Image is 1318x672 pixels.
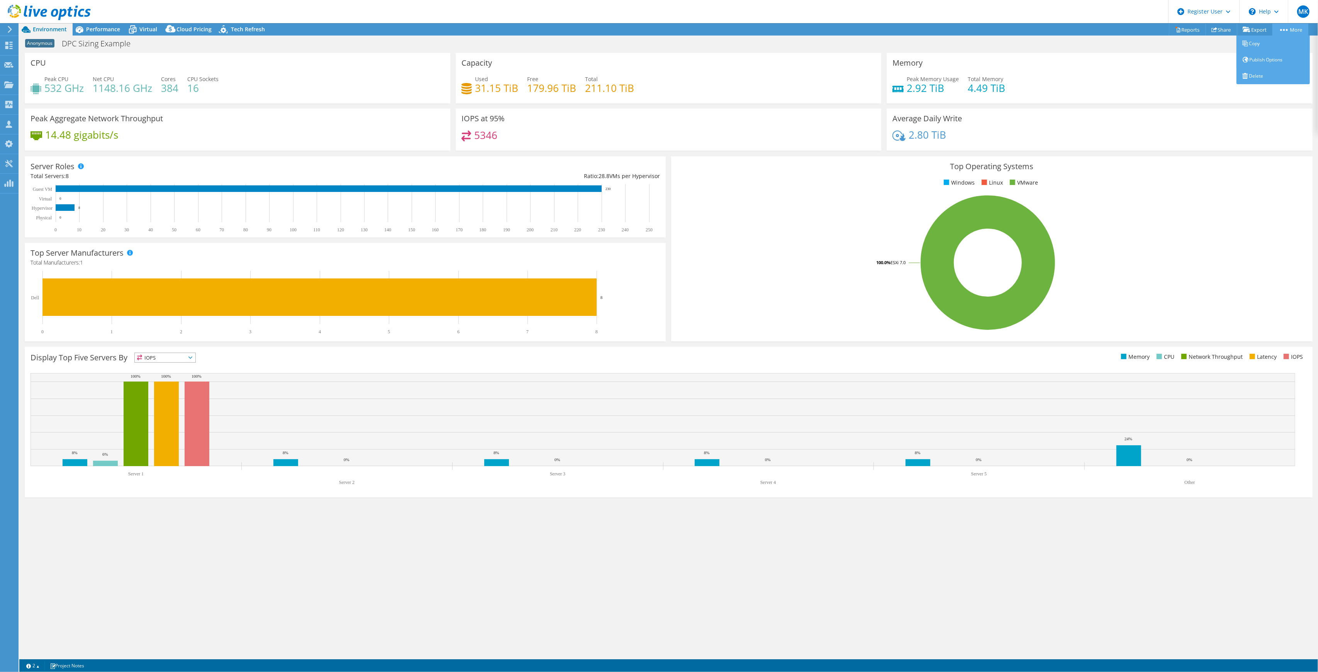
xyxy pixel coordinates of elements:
[58,39,142,48] h1: DPC Sizing Example
[503,227,510,232] text: 190
[1184,480,1195,485] text: Other
[1237,24,1273,36] a: Export
[891,260,906,265] tspan: ESXi 7.0
[44,75,68,83] span: Peak CPU
[148,227,153,232] text: 40
[646,227,653,232] text: 250
[585,75,598,83] span: Total
[942,178,975,187] li: Windows
[892,59,923,67] h3: Memory
[526,329,529,334] text: 7
[102,452,108,456] text: 6%
[93,75,114,83] span: Net CPU
[231,25,265,33] span: Tech Refresh
[45,131,118,139] h4: 14.48 gigabits/s
[408,227,415,232] text: 150
[574,227,581,232] text: 220
[892,114,962,123] h3: Average Daily Write
[474,131,497,139] h4: 5346
[479,227,486,232] text: 180
[72,450,78,455] text: 8%
[31,114,163,123] h3: Peak Aggregate Network Throughput
[66,172,69,180] span: 8
[78,206,80,210] text: 8
[77,227,81,232] text: 10
[765,457,771,462] text: 0%
[876,260,891,265] tspan: 100.0%
[760,480,776,485] text: Server 4
[176,25,212,33] span: Cloud Pricing
[139,25,157,33] span: Virtual
[599,172,609,180] span: 28.8
[54,227,57,232] text: 0
[44,84,84,92] h4: 532 GHz
[915,450,921,455] text: 8%
[80,259,83,266] span: 1
[907,84,959,92] h4: 2.92 TiB
[290,227,297,232] text: 100
[909,131,947,139] h4: 2.80 TiB
[124,227,129,232] text: 30
[388,329,390,334] text: 5
[243,227,248,232] text: 80
[1248,353,1277,361] li: Latency
[131,374,141,378] text: 100%
[968,75,1003,83] span: Total Memory
[976,457,982,462] text: 0%
[361,227,368,232] text: 130
[704,450,710,455] text: 8%
[219,227,224,232] text: 70
[1169,24,1206,36] a: Reports
[345,172,660,180] div: Ratio: VMs per Hypervisor
[249,329,251,334] text: 3
[31,162,75,171] h3: Server Roles
[101,227,105,232] text: 20
[1125,436,1132,441] text: 24%
[172,227,176,232] text: 50
[527,227,534,232] text: 200
[283,450,288,455] text: 8%
[494,450,499,455] text: 8%
[595,329,598,334] text: 8
[1237,52,1310,68] a: Publish Options
[598,227,605,232] text: 230
[31,59,46,67] h3: CPU
[339,480,355,485] text: Server 2
[1282,353,1303,361] li: IOPS
[551,227,558,232] text: 210
[31,258,660,267] h4: Total Manufacturers:
[32,205,53,211] text: Hypervisor
[135,353,195,362] span: IOPS
[187,75,219,83] span: CPU Sockets
[93,84,152,92] h4: 1148.16 GHz
[432,227,439,232] text: 160
[187,84,219,92] h4: 16
[457,329,460,334] text: 6
[550,471,565,477] text: Server 3
[128,471,144,477] text: Server 1
[192,374,202,378] text: 100%
[31,295,39,300] text: Dell
[1179,353,1243,361] li: Network Throughput
[527,75,538,83] span: Free
[527,84,576,92] h4: 179.96 TiB
[161,374,171,378] text: 100%
[180,329,182,334] text: 2
[461,114,505,123] h3: IOPS at 95%
[475,75,488,83] span: Used
[31,172,345,180] div: Total Servers:
[337,227,344,232] text: 120
[1249,8,1256,15] svg: \n
[971,471,987,477] text: Server 5
[980,178,1003,187] li: Linux
[1272,24,1308,36] a: More
[475,84,518,92] h4: 31.15 TiB
[1155,353,1174,361] li: CPU
[59,216,61,219] text: 0
[161,84,178,92] h4: 384
[622,227,629,232] text: 240
[21,661,45,670] a: 2
[44,661,90,670] a: Project Notes
[344,457,349,462] text: 0%
[1237,68,1310,84] a: Delete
